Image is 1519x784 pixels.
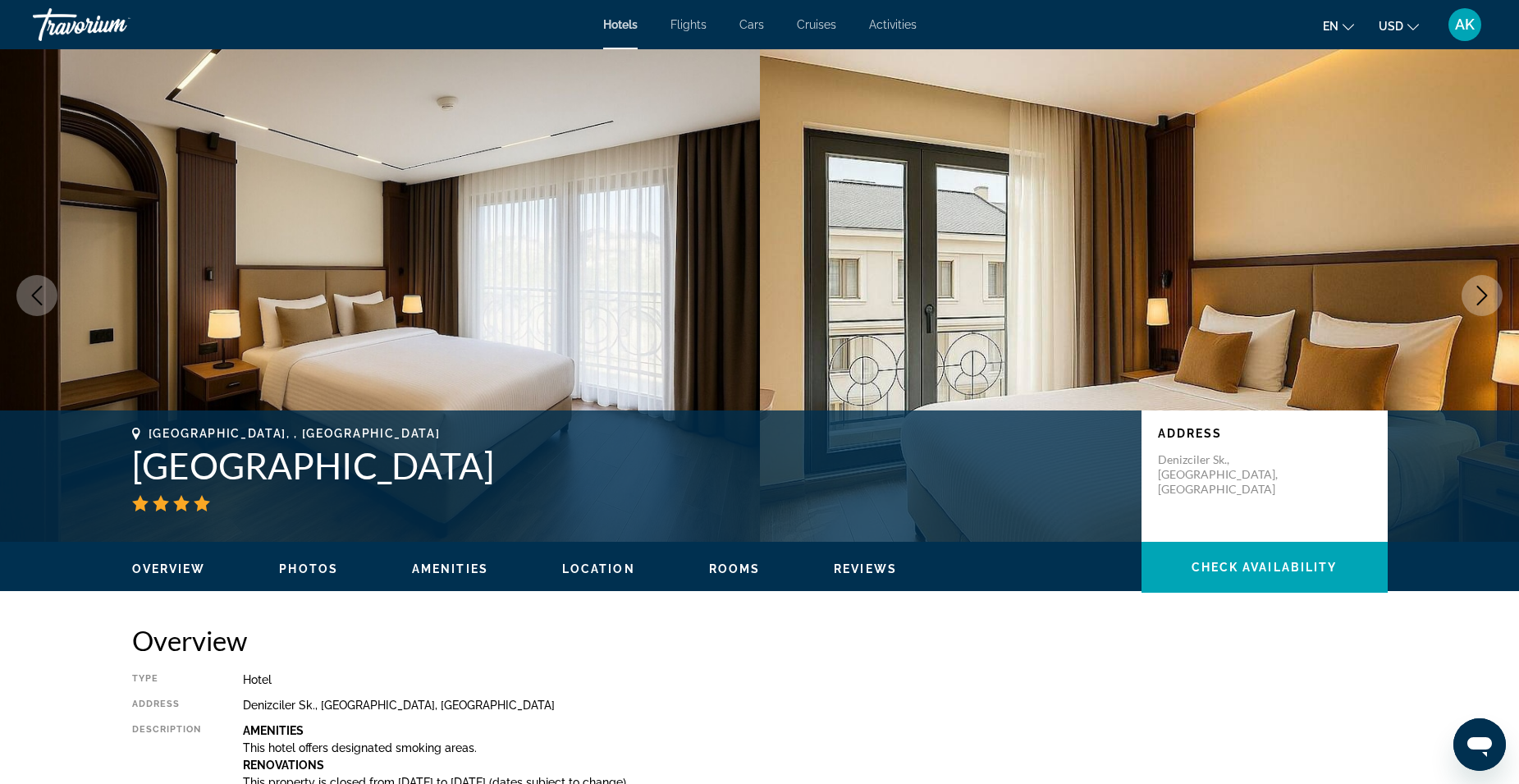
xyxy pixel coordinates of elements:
button: Check Availability [1142,542,1388,593]
span: AK [1455,16,1475,33]
p: Denizciler Sk., [GEOGRAPHIC_DATA], [GEOGRAPHIC_DATA] [1158,452,1289,497]
span: Overview [132,562,206,575]
span: [GEOGRAPHIC_DATA], , [GEOGRAPHIC_DATA] [149,427,441,440]
h2: Overview [132,624,1388,657]
span: Amenities [412,562,488,575]
p: Address [1158,427,1371,440]
button: Previous image [16,275,57,316]
button: Location [562,562,635,576]
div: Type [132,673,202,686]
a: Activities [869,18,917,31]
b: Amenities [243,724,304,737]
button: Photos [279,562,338,576]
a: Cruises [797,18,836,31]
button: Rooms [709,562,761,576]
button: Reviews [834,562,897,576]
span: Photos [279,562,338,575]
button: Overview [132,562,206,576]
div: Hotel [243,673,1388,686]
a: Hotels [603,18,638,31]
button: Amenities [412,562,488,576]
button: User Menu [1444,7,1486,42]
a: Cars [739,18,764,31]
button: Next image [1462,275,1503,316]
span: en [1323,20,1338,33]
a: Flights [670,18,707,31]
span: Check Availability [1192,561,1338,574]
div: Address [132,699,202,712]
b: Renovations [243,759,324,772]
span: Reviews [834,562,897,575]
span: USD [1379,20,1403,33]
button: Change currency [1379,14,1419,38]
span: Location [562,562,635,575]
button: Change language [1323,14,1354,38]
iframe: Кнопка запуска окна обмена сообщениями [1453,718,1506,771]
a: Travorium [33,3,197,46]
div: Denizciler Sk., [GEOGRAPHIC_DATA], [GEOGRAPHIC_DATA] [243,699,1388,712]
h1: [GEOGRAPHIC_DATA] [132,444,1125,487]
span: Rooms [709,562,761,575]
p: This hotel offers designated smoking areas. [243,741,1388,754]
